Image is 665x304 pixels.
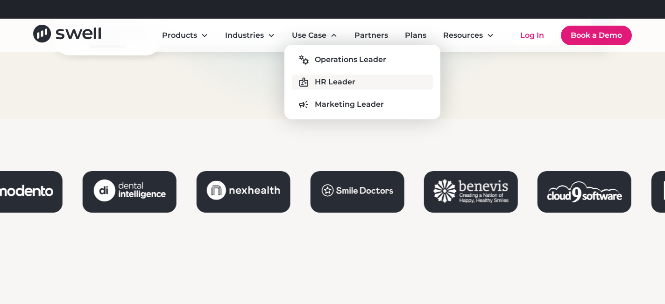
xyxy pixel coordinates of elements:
[347,26,396,45] a: Partners
[292,97,433,112] a: Marketing Leader
[397,26,434,45] a: Plans
[561,26,632,45] a: Book a Demo
[284,26,345,45] div: Use Case
[284,45,440,119] nav: Use Case
[292,30,326,41] div: Use Case
[315,54,386,65] div: Operations Leader
[155,26,216,45] div: Products
[436,26,502,45] div: Resources
[225,30,264,41] div: Industries
[501,203,665,304] iframe: Chat Widget
[315,76,355,88] div: HR Leader
[33,25,101,46] a: home
[218,26,283,45] div: Industries
[443,30,483,41] div: Resources
[315,99,384,110] div: Marketing Leader
[162,30,197,41] div: Products
[547,180,622,204] img: Cloud 9 Logo
[511,26,553,45] a: Log In
[292,52,433,67] a: Operations Leader
[292,75,433,90] a: HR Leader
